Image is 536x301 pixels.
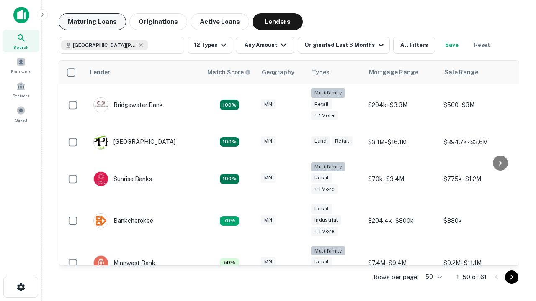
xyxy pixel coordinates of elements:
a: Saved [3,102,39,125]
div: Matching Properties: 10, hasApolloMatch: undefined [220,137,239,147]
span: Borrowers [11,68,31,75]
td: $204.4k - $800k [364,200,439,242]
button: Go to next page [505,270,518,284]
div: Sale Range [444,67,478,77]
div: Multifamily [311,162,345,172]
div: Capitalize uses an advanced AI algorithm to match your search with the best lender. The match sco... [207,68,251,77]
button: Reset [469,37,495,54]
button: Any Amount [236,37,294,54]
div: Retail [311,257,332,267]
span: Contacts [13,92,29,99]
th: Mortgage Range [364,61,439,84]
td: $3.1M - $16.1M [364,126,439,158]
div: Sunrise Banks [93,171,152,186]
a: Borrowers [3,54,39,77]
span: Search [13,44,28,51]
th: Types [307,61,364,84]
button: Originations [129,13,187,30]
h6: Match Score [207,68,249,77]
span: [GEOGRAPHIC_DATA][PERSON_NAME], [GEOGRAPHIC_DATA], [GEOGRAPHIC_DATA] [73,41,136,49]
p: 1–50 of 61 [456,272,487,282]
td: $880k [439,200,515,242]
div: Matching Properties: 7, hasApolloMatch: undefined [220,216,239,226]
div: MN [261,173,276,183]
div: Multifamily [311,88,345,98]
div: Retail [332,136,353,146]
td: $775k - $1.2M [439,158,515,200]
a: Search [3,30,39,52]
p: Rows per page: [374,272,419,282]
span: Saved [15,117,27,123]
div: MN [261,136,276,146]
th: Capitalize uses an advanced AI algorithm to match your search with the best lender. The match sco... [202,61,257,84]
button: Lenders [253,13,303,30]
a: Contacts [3,78,39,101]
td: $500 - $3M [439,84,515,126]
button: All Filters [393,37,435,54]
img: picture [94,172,108,186]
div: MN [261,215,276,225]
div: Originated Last 6 Months [304,40,386,50]
td: $7.4M - $9.4M [364,242,439,284]
div: + 1 more [311,111,338,120]
div: Minnwest Bank [93,255,155,270]
td: $204k - $3.3M [364,84,439,126]
div: Types [312,67,330,77]
div: [GEOGRAPHIC_DATA] [93,135,175,150]
div: 50 [422,271,443,283]
th: Geography [257,61,307,84]
button: Maturing Loans [59,13,126,30]
td: $394.7k - $3.6M [439,126,515,158]
button: Save your search to get updates of matches that match your search criteria. [438,37,465,54]
img: picture [94,256,108,270]
td: $70k - $3.4M [364,158,439,200]
div: + 1 more [311,227,338,236]
div: Bankcherokee [93,213,153,228]
td: $9.2M - $11.1M [439,242,515,284]
div: MN [261,257,276,267]
div: Lender [90,67,110,77]
img: capitalize-icon.png [13,7,29,23]
th: Sale Range [439,61,515,84]
button: 12 Types [188,37,232,54]
iframe: Chat Widget [494,234,536,274]
div: Land [311,136,330,146]
button: Originated Last 6 Months [298,37,390,54]
div: Retail [311,99,332,109]
div: + 1 more [311,184,338,194]
div: Bridgewater Bank [93,97,163,112]
button: Active Loans [191,13,249,30]
div: Mortgage Range [369,67,418,77]
div: Multifamily [311,246,345,256]
div: Matching Properties: 15, hasApolloMatch: undefined [220,174,239,184]
img: picture [94,135,108,149]
div: Matching Properties: 6, hasApolloMatch: undefined [220,258,239,268]
th: Lender [85,61,202,84]
div: Geography [262,67,294,77]
div: Retail [311,173,332,183]
div: Retail [311,204,332,214]
img: picture [94,214,108,228]
div: Matching Properties: 18, hasApolloMatch: undefined [220,100,239,110]
div: MN [261,99,276,109]
img: picture [94,98,108,112]
div: Industrial [311,215,341,225]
